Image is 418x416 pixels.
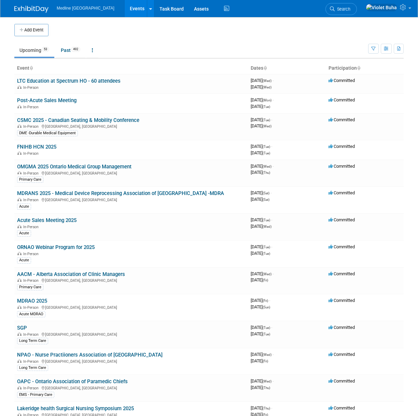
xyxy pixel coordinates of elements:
[23,225,41,229] span: In-Person
[271,117,272,122] span: -
[17,278,22,282] img: In-Person Event
[17,151,22,155] img: In-Person Event
[17,386,22,389] img: In-Person Event
[251,144,272,149] span: [DATE]
[251,197,269,202] span: [DATE]
[23,305,41,310] span: In-Person
[14,24,48,36] button: Add Event
[17,217,76,223] a: Acute Sales Meeting 2025
[17,244,95,250] a: ORNAO Webinar Program for 2025
[23,171,41,176] span: In-Person
[251,277,268,282] span: [DATE]
[251,378,274,384] span: [DATE]
[23,278,41,283] span: In-Person
[248,63,326,74] th: Dates
[17,358,245,364] div: [GEOGRAPHIC_DATA], [GEOGRAPHIC_DATA]
[263,151,270,155] span: (Tue)
[17,352,163,358] a: NPAO - Nurse Practiioners Association of [GEOGRAPHIC_DATA]
[329,378,355,384] span: Committed
[366,4,397,11] img: Violet Buha
[251,123,271,128] span: [DATE]
[17,117,139,123] a: CSMC 2025 - Canadian Seating & Mobility Conference
[251,84,271,89] span: [DATE]
[17,332,22,336] img: In-Person Event
[23,85,41,90] span: In-Person
[17,385,245,390] div: [GEOGRAPHIC_DATA], [GEOGRAPHIC_DATA]
[271,405,272,411] span: -
[17,305,22,309] img: In-Person Event
[17,144,56,150] a: FNIHB HCN 2025
[329,164,355,169] span: Committed
[251,190,271,195] span: [DATE]
[329,97,355,102] span: Committed
[14,63,248,74] th: Event
[329,190,355,195] span: Committed
[17,204,31,210] div: Acute
[251,358,268,363] span: [DATE]
[17,252,22,255] img: In-Person Event
[273,97,274,102] span: -
[17,378,128,385] a: OAPC - Ontario Association of Paramedic Chiefs
[17,277,245,283] div: [GEOGRAPHIC_DATA], [GEOGRAPHIC_DATA]
[251,304,270,309] span: [DATE]
[17,392,54,398] div: EMS - Primary Care
[329,405,355,411] span: Committed
[29,65,33,71] a: Sort by Event Name
[14,44,54,57] a: Upcoming53
[56,44,85,57] a: Past492
[251,224,271,229] span: [DATE]
[23,105,41,109] span: In-Person
[23,386,41,390] span: In-Person
[263,326,270,330] span: (Tue)
[329,78,355,83] span: Committed
[263,191,269,195] span: (Sat)
[17,198,22,201] img: In-Person Event
[263,386,270,390] span: (Thu)
[263,278,268,282] span: (Fri)
[263,299,268,303] span: (Fri)
[263,252,270,255] span: (Tue)
[273,164,274,169] span: -
[329,325,355,330] span: Committed
[329,298,355,303] span: Committed
[17,170,245,176] div: [GEOGRAPHIC_DATA], [GEOGRAPHIC_DATA]
[251,97,274,102] span: [DATE]
[263,79,271,83] span: (Wed)
[357,65,360,71] a: Sort by Participation Type
[263,225,271,228] span: (Wed)
[23,198,41,202] span: In-Person
[263,118,270,122] span: (Tue)
[273,78,274,83] span: -
[263,85,271,89] span: (Wed)
[23,151,41,156] span: In-Person
[17,284,43,290] div: Primary Care
[263,406,270,410] span: (Thu)
[273,378,274,384] span: -
[17,311,45,317] div: Acute MDRAO
[270,190,271,195] span: -
[251,385,270,390] span: [DATE]
[251,78,274,83] span: [DATE]
[17,123,245,129] div: [GEOGRAPHIC_DATA], [GEOGRAPHIC_DATA]
[23,252,41,256] span: In-Person
[271,144,272,149] span: -
[263,332,270,336] span: (Tue)
[17,124,22,128] img: In-Person Event
[17,171,22,175] img: In-Person Event
[251,104,270,109] span: [DATE]
[23,332,41,337] span: In-Person
[57,6,114,11] span: Medline [GEOGRAPHIC_DATA]
[23,359,41,364] span: In-Person
[273,352,274,357] span: -
[17,257,31,263] div: Acute
[17,105,22,108] img: In-Person Event
[17,177,43,183] div: Primary Care
[263,359,268,363] span: (Fri)
[251,217,272,222] span: [DATE]
[263,124,271,128] span: (Wed)
[17,225,22,228] img: In-Person Event
[17,338,48,344] div: Long Term Care
[329,144,355,149] span: Committed
[251,150,270,155] span: [DATE]
[251,331,270,336] span: [DATE]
